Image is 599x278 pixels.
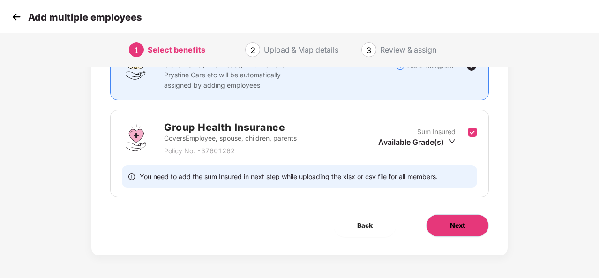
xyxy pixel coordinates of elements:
[164,133,297,143] p: Covers Employee, spouse, children, parents
[367,45,371,55] span: 3
[134,45,139,55] span: 1
[264,42,338,57] div: Upload & Map details
[357,220,373,231] span: Back
[164,146,297,156] p: Policy No. - 37601262
[380,42,436,57] div: Review & assign
[450,220,465,231] span: Next
[334,214,396,237] button: Back
[417,127,456,137] p: Sum Insured
[9,10,23,24] img: svg+xml;base64,PHN2ZyB4bWxucz0iaHR0cDovL3d3dy53My5vcmcvMjAwMC9zdmciIHdpZHRoPSIzMCIgaGVpZ2h0PSIzMC...
[128,172,135,181] span: info-circle
[449,138,456,145] span: down
[426,214,489,237] button: Next
[140,172,438,181] span: You need to add the sum Insured in next step while uploading the xlsx or csv file for all members.
[164,120,297,135] h2: Group Health Insurance
[122,124,150,152] img: svg+xml;base64,PHN2ZyBpZD0iR3JvdXBfSGVhbHRoX0luc3VyYW5jZSIgZGF0YS1uYW1lPSJHcm91cCBIZWFsdGggSW5zdX...
[378,137,456,147] div: Available Grade(s)
[164,60,303,90] p: Clove Dental, Pharmeasy, Nua Women, Prystine Care etc will be automatically assigned by adding em...
[250,45,255,55] span: 2
[148,42,205,57] div: Select benefits
[28,12,142,23] p: Add multiple employees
